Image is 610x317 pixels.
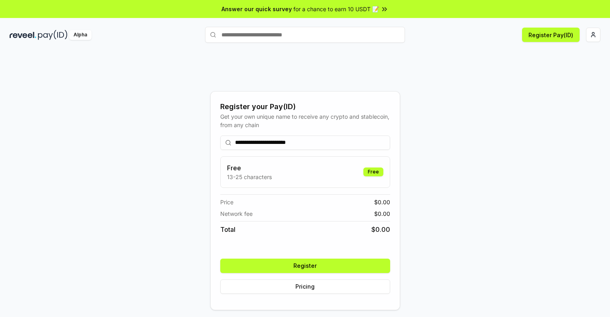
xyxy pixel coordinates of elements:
[10,30,36,40] img: reveel_dark
[374,209,390,218] span: $ 0.00
[227,163,272,173] h3: Free
[220,259,390,273] button: Register
[363,167,383,176] div: Free
[220,225,235,234] span: Total
[374,198,390,206] span: $ 0.00
[227,173,272,181] p: 13-25 characters
[220,198,233,206] span: Price
[221,5,292,13] span: Answer our quick survey
[522,28,580,42] button: Register Pay(ID)
[293,5,379,13] span: for a chance to earn 10 USDT 📝
[38,30,68,40] img: pay_id
[220,279,390,294] button: Pricing
[220,209,253,218] span: Network fee
[220,101,390,112] div: Register your Pay(ID)
[220,112,390,129] div: Get your own unique name to receive any crypto and stablecoin, from any chain
[371,225,390,234] span: $ 0.00
[69,30,92,40] div: Alpha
